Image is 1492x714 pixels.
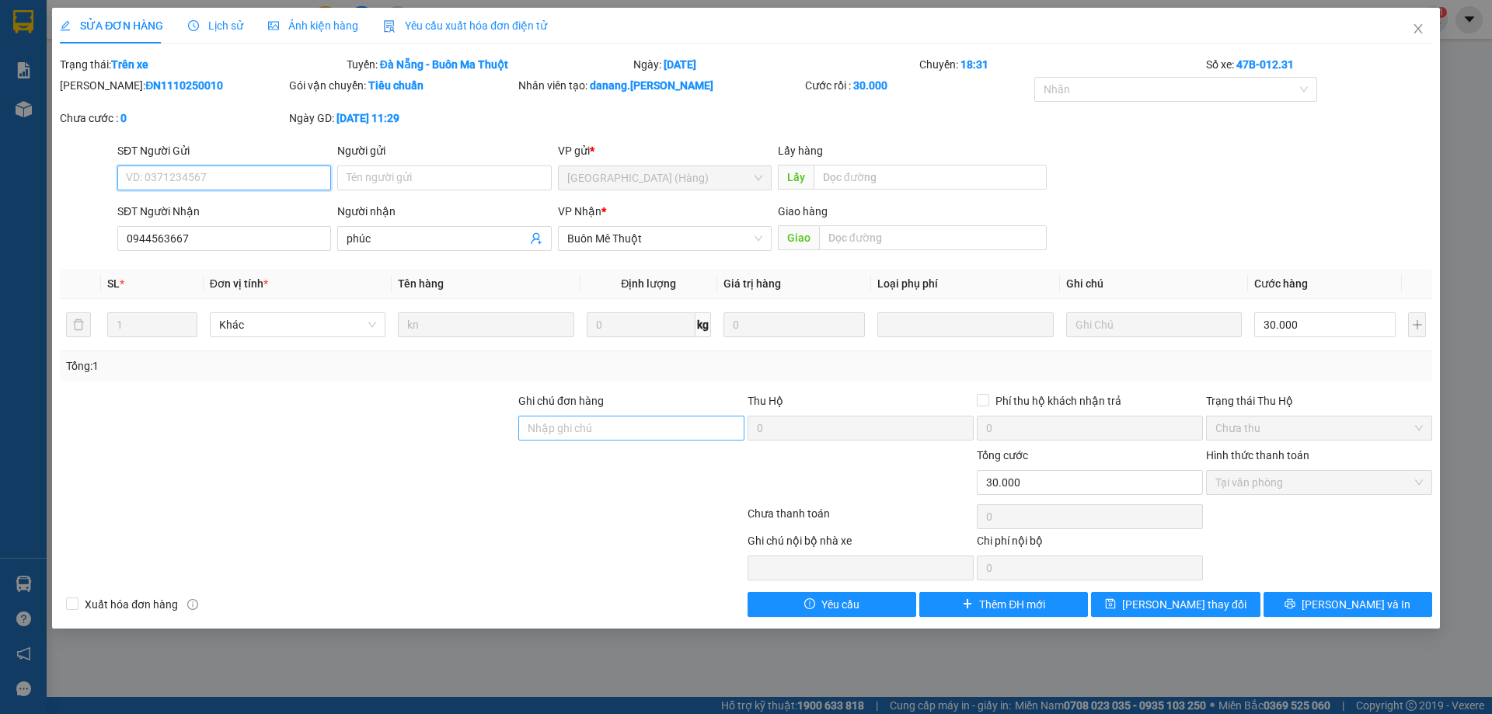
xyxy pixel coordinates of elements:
[530,232,542,245] span: user-add
[1412,23,1424,35] span: close
[219,313,376,336] span: Khác
[336,112,399,124] b: [DATE] 11:29
[1236,58,1294,71] b: 47B-012.31
[977,449,1028,461] span: Tổng cước
[621,277,676,290] span: Định lượng
[821,596,859,613] span: Yêu cầu
[66,357,576,374] div: Tổng: 1
[723,277,781,290] span: Giá trị hàng
[778,165,814,190] span: Lấy
[748,395,783,407] span: Thu Hộ
[918,56,1204,73] div: Chuyến:
[919,592,1088,617] button: plusThêm ĐH mới
[60,20,71,31] span: edit
[60,110,286,127] div: Chưa cước :
[746,505,975,532] div: Chưa thanh toán
[1105,598,1116,611] span: save
[1264,592,1432,617] button: printer[PERSON_NAME] và In
[518,77,802,94] div: Nhân viên tạo:
[748,532,974,556] div: Ghi chú nội bộ nhà xe
[380,58,508,71] b: Đà Nẵng - Buôn Ma Thuột
[120,112,127,124] b: 0
[117,203,331,220] div: SĐT Người Nhận
[145,79,223,92] b: ĐN1110250010
[60,77,286,94] div: [PERSON_NAME]:
[695,312,711,337] span: kg
[1206,392,1432,409] div: Trạng thái Thu Hộ
[117,142,331,159] div: SĐT Người Gửi
[188,20,199,31] span: clock-circle
[778,225,819,250] span: Giao
[111,58,148,71] b: Trên xe
[871,269,1059,299] th: Loại phụ phí
[383,20,396,33] img: icon
[1302,596,1410,613] span: [PERSON_NAME] và In
[558,205,601,218] span: VP Nhận
[632,56,919,73] div: Ngày:
[1122,596,1246,613] span: [PERSON_NAME] thay đổi
[977,532,1203,556] div: Chi phí nội bộ
[1204,56,1434,73] div: Số xe:
[778,205,828,218] span: Giao hàng
[1408,312,1425,337] button: plus
[188,19,243,32] span: Lịch sử
[518,416,744,441] input: Ghi chú đơn hàng
[853,79,887,92] b: 30.000
[345,56,632,73] div: Tuyến:
[289,77,515,94] div: Gói vận chuyển:
[210,277,268,290] span: Đơn vị tính
[337,142,551,159] div: Người gửi
[1396,8,1440,51] button: Close
[1215,416,1423,440] span: Chưa thu
[1060,269,1248,299] th: Ghi chú
[778,145,823,157] span: Lấy hàng
[989,392,1128,409] span: Phí thu hộ khách nhận trả
[383,19,547,32] span: Yêu cầu xuất hóa đơn điện tử
[1091,592,1260,617] button: save[PERSON_NAME] thay đổi
[814,165,1047,190] input: Dọc đường
[805,77,1031,94] div: Cước rồi :
[78,596,184,613] span: Xuất hóa đơn hàng
[558,142,772,159] div: VP gửi
[60,19,163,32] span: SỬA ĐƠN HÀNG
[1285,598,1295,611] span: printer
[368,79,424,92] b: Tiêu chuẩn
[337,203,551,220] div: Người nhận
[66,312,91,337] button: delete
[398,312,573,337] input: VD: Bàn, Ghế
[1206,449,1309,461] label: Hình thức thanh toán
[518,395,604,407] label: Ghi chú đơn hàng
[107,277,120,290] span: SL
[58,56,345,73] div: Trạng thái:
[187,599,198,610] span: info-circle
[289,110,515,127] div: Ngày GD:
[567,227,762,250] span: Buôn Mê Thuột
[962,598,973,611] span: plus
[398,277,444,290] span: Tên hàng
[268,20,279,31] span: picture
[1215,471,1423,494] span: Tại văn phòng
[268,19,358,32] span: Ảnh kiện hàng
[819,225,1047,250] input: Dọc đường
[664,58,696,71] b: [DATE]
[804,598,815,611] span: exclamation-circle
[1254,277,1308,290] span: Cước hàng
[590,79,713,92] b: danang.[PERSON_NAME]
[748,592,916,617] button: exclamation-circleYêu cầu
[567,166,762,190] span: Đà Nẵng (Hàng)
[960,58,988,71] b: 18:31
[723,312,865,337] input: 0
[1066,312,1242,337] input: Ghi Chú
[979,596,1045,613] span: Thêm ĐH mới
